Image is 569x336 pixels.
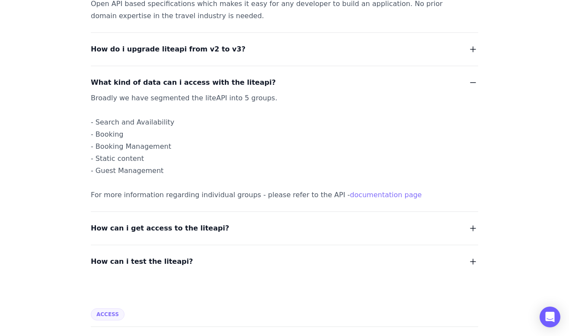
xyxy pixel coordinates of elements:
span: Access [91,308,125,320]
span: What kind of data can i access with the liteapi? [91,77,276,89]
div: Broadly we have segmented the liteAPI into 5 groups. - Search and Availability - Booking - Bookin... [91,92,457,201]
span: How can i test the liteapi? [91,256,193,268]
span: How do i upgrade liteapi from v2 to v3? [91,43,246,55]
a: documentation page [350,191,422,199]
button: How do i upgrade liteapi from v2 to v3? [91,43,478,55]
span: How can i get access to the liteapi? [91,222,229,234]
button: How can i test the liteapi? [91,256,478,268]
div: Open Intercom Messenger [540,307,560,327]
button: How can i get access to the liteapi? [91,222,478,234]
button: What kind of data can i access with the liteapi? [91,77,478,89]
